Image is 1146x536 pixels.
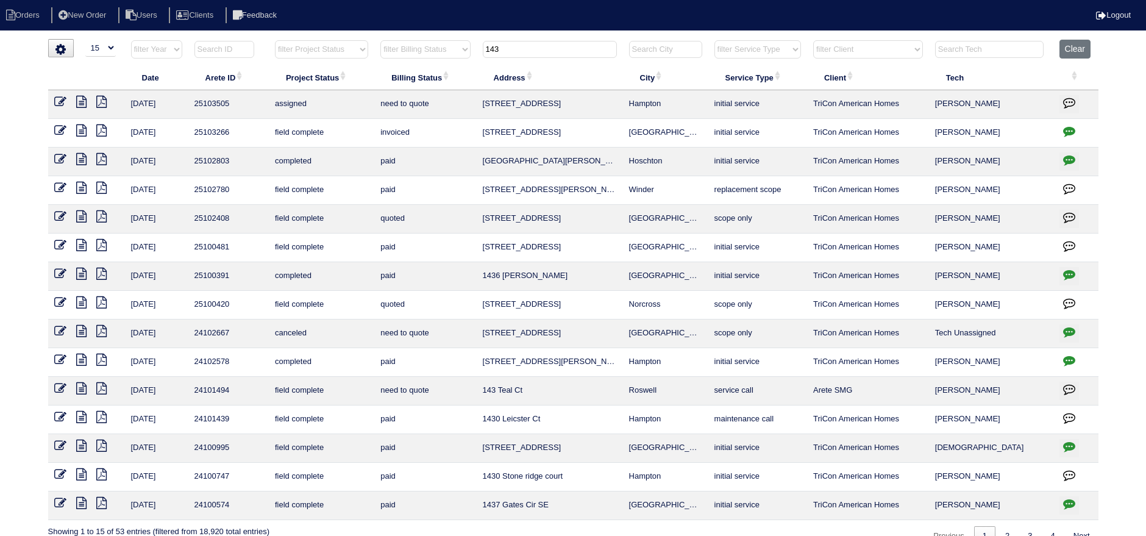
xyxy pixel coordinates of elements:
[708,406,807,434] td: maintenance call
[929,463,1053,491] td: [PERSON_NAME]
[125,262,188,291] td: [DATE]
[188,406,269,434] td: 24101439
[125,291,188,320] td: [DATE]
[929,148,1053,176] td: [PERSON_NAME]
[188,434,269,463] td: 24100995
[269,491,374,520] td: field complete
[929,176,1053,205] td: [PERSON_NAME]
[807,234,929,262] td: TriCon American Homes
[188,65,269,90] th: Arete ID: activate to sort column ascending
[929,90,1053,119] td: [PERSON_NAME]
[623,65,708,90] th: City: activate to sort column ascending
[929,320,1053,348] td: Tech Unassigned
[708,176,807,205] td: replacement scope
[51,7,116,24] li: New Order
[477,491,623,520] td: 1437 Gates Cir SE
[929,65,1053,90] th: Tech
[477,90,623,119] td: [STREET_ADDRESS]
[269,463,374,491] td: field complete
[807,320,929,348] td: TriCon American Homes
[269,205,374,234] td: field complete
[629,41,702,58] input: Search City
[269,320,374,348] td: canceled
[226,7,286,24] li: Feedback
[708,320,807,348] td: scope only
[929,262,1053,291] td: [PERSON_NAME]
[374,491,476,520] td: paid
[623,434,708,463] td: [GEOGRAPHIC_DATA]
[477,434,623,463] td: [STREET_ADDRESS]
[188,377,269,406] td: 24101494
[708,377,807,406] td: service call
[807,491,929,520] td: TriCon American Homes
[929,406,1053,434] td: [PERSON_NAME]
[477,348,623,377] td: [STREET_ADDRESS][PERSON_NAME]
[929,291,1053,320] td: [PERSON_NAME]
[188,148,269,176] td: 25102803
[708,205,807,234] td: scope only
[807,377,929,406] td: Arete SMG
[188,291,269,320] td: 25100420
[125,463,188,491] td: [DATE]
[269,176,374,205] td: field complete
[623,291,708,320] td: Norcross
[125,176,188,205] td: [DATE]
[269,406,374,434] td: field complete
[623,148,708,176] td: Hoschton
[188,262,269,291] td: 25100391
[807,348,929,377] td: TriCon American Homes
[477,148,623,176] td: [GEOGRAPHIC_DATA][PERSON_NAME]
[708,119,807,148] td: initial service
[807,406,929,434] td: TriCon American Homes
[708,434,807,463] td: initial service
[929,377,1053,406] td: [PERSON_NAME]
[125,148,188,176] td: [DATE]
[125,234,188,262] td: [DATE]
[708,463,807,491] td: initial service
[269,148,374,176] td: completed
[623,176,708,205] td: Winder
[374,291,476,320] td: quoted
[708,491,807,520] td: initial service
[269,291,374,320] td: field complete
[708,90,807,119] td: initial service
[807,205,929,234] td: TriCon American Homes
[929,234,1053,262] td: [PERSON_NAME]
[623,205,708,234] td: [GEOGRAPHIC_DATA]
[935,41,1044,58] input: Search Tech
[807,176,929,205] td: TriCon American Homes
[118,7,167,24] li: Users
[708,262,807,291] td: initial service
[374,205,476,234] td: quoted
[1053,65,1098,90] th: : activate to sort column ascending
[1059,40,1091,59] button: Clear
[807,65,929,90] th: Client: activate to sort column ascending
[269,262,374,291] td: completed
[374,234,476,262] td: paid
[1096,10,1131,20] a: Logout
[708,148,807,176] td: initial service
[169,10,223,20] a: Clients
[929,348,1053,377] td: [PERSON_NAME]
[477,291,623,320] td: [STREET_ADDRESS]
[623,463,708,491] td: Hampton
[269,234,374,262] td: field complete
[188,234,269,262] td: 25100481
[807,262,929,291] td: TriCon American Homes
[929,119,1053,148] td: [PERSON_NAME]
[623,348,708,377] td: Hampton
[477,406,623,434] td: 1430 Leicster Ct
[269,377,374,406] td: field complete
[477,262,623,291] td: 1436 [PERSON_NAME]
[708,291,807,320] td: scope only
[374,90,476,119] td: need to quote
[374,434,476,463] td: paid
[194,41,254,58] input: Search ID
[708,348,807,377] td: initial service
[623,119,708,148] td: [GEOGRAPHIC_DATA]
[929,205,1053,234] td: [PERSON_NAME]
[269,434,374,463] td: field complete
[807,291,929,320] td: TriCon American Homes
[807,148,929,176] td: TriCon American Homes
[807,90,929,119] td: TriCon American Homes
